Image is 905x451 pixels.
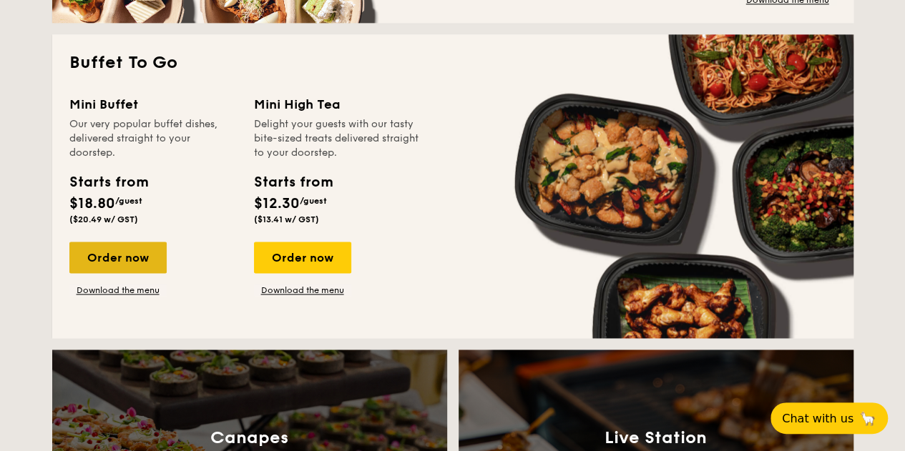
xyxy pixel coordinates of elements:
h3: Canapes [210,427,288,447]
span: 🦙 [859,410,876,427]
button: Chat with us🦙 [771,402,888,434]
div: Our very popular buffet dishes, delivered straight to your doorstep. [69,117,237,160]
span: /guest [115,196,142,206]
div: Mini High Tea [254,94,421,114]
h3: Live Station [605,427,707,447]
span: Chat with us [782,412,853,425]
span: ($13.41 w/ GST) [254,214,319,224]
div: Starts from [254,172,332,193]
div: Order now [69,242,167,273]
div: Order now [254,242,351,273]
div: Mini Buffet [69,94,237,114]
span: /guest [300,196,327,206]
div: Delight your guests with our tasty bite-sized treats delivered straight to your doorstep. [254,117,421,160]
span: ($20.49 w/ GST) [69,214,138,224]
div: Starts from [69,172,147,193]
a: Download the menu [254,284,351,296]
h2: Buffet To Go [69,51,836,74]
a: Download the menu [69,284,167,296]
span: $18.80 [69,195,115,212]
span: $12.30 [254,195,300,212]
